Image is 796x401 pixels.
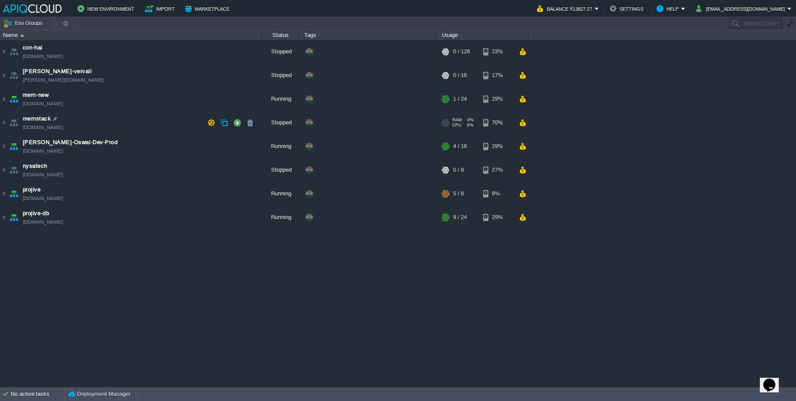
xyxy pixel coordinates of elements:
img: AMDAwAAAACH5BAEAAAAALAAAAAABAAEAAAICRAEAOw== [0,182,7,205]
a: [PERSON_NAME]-Oswal-Dev-Prod [23,138,117,147]
span: [DOMAIN_NAME] [23,218,63,226]
button: Help [657,3,681,14]
div: 70% [483,111,511,134]
a: [DOMAIN_NAME] [23,147,63,155]
a: nysatech [23,162,47,170]
a: projive-db [23,209,49,218]
iframe: chat widget [760,367,787,392]
div: Running [259,182,302,205]
img: AMDAwAAAACH5BAEAAAAALAAAAAABAAEAAAICRAEAOw== [0,64,7,87]
div: Stopped [259,40,302,63]
div: 0 / 8 [453,158,464,182]
div: No active tasks [11,387,65,401]
div: 9 / 24 [453,206,467,229]
img: APIQCloud [3,4,62,13]
img: AMDAwAAAACH5BAEAAAAALAAAAAABAAEAAAICRAEAOw== [8,206,20,229]
img: AMDAwAAAACH5BAEAAAAALAAAAAABAAEAAAICRAEAOw== [0,111,7,134]
div: 17% [483,64,511,87]
a: [DOMAIN_NAME] [23,194,63,203]
img: AMDAwAAAACH5BAEAAAAALAAAAAABAAEAAAICRAEAOw== [0,158,7,182]
button: New Environment [77,3,137,14]
div: 9% [483,182,511,205]
span: CPU [452,123,461,128]
a: [PERSON_NAME]-vervali [23,67,92,76]
div: 23% [483,40,511,63]
div: 29% [483,135,511,158]
div: 29% [483,87,511,111]
a: [DOMAIN_NAME] [23,99,63,108]
a: projive [23,185,40,194]
div: Name [1,30,258,40]
a: [DOMAIN_NAME] [23,52,63,61]
button: Import [145,3,177,14]
div: 5 / 8 [453,182,464,205]
div: Running [259,206,302,229]
button: Deployment Manager [68,390,130,398]
div: Stopped [259,111,302,134]
img: AMDAwAAAACH5BAEAAAAALAAAAAABAAEAAAICRAEAOw== [8,182,20,205]
button: Balance ₹13827.27 [537,3,595,14]
img: AMDAwAAAACH5BAEAAAAALAAAAAABAAEAAAICRAEAOw== [8,135,20,158]
div: 0 / 16 [453,64,467,87]
div: Status [259,30,301,40]
button: [EMAIL_ADDRESS][DOMAIN_NAME] [696,3,787,14]
div: Stopped [259,64,302,87]
div: 4 / 16 [453,135,467,158]
a: mernstack [23,114,51,123]
span: RAM [452,117,462,123]
button: Env Groups [3,17,46,29]
img: AMDAwAAAACH5BAEAAAAALAAAAAABAAEAAAICRAEAOw== [8,87,20,111]
div: Stopped [259,158,302,182]
img: AMDAwAAAACH5BAEAAAAALAAAAAABAAEAAAICRAEAOw== [8,111,20,134]
div: Running [259,87,302,111]
div: Running [259,135,302,158]
a: mern-new [23,91,49,99]
div: 27% [483,158,511,182]
span: 0% [465,123,473,128]
div: 29% [483,206,511,229]
a: con-hai [23,43,43,52]
span: 0% [465,117,474,123]
div: Usage [440,30,531,40]
img: AMDAwAAAACH5BAEAAAAALAAAAAABAAEAAAICRAEAOw== [8,40,20,63]
button: Settings [610,3,646,14]
a: [DOMAIN_NAME] [23,170,63,179]
div: 0 / 128 [453,40,470,63]
img: AMDAwAAAACH5BAEAAAAALAAAAAABAAEAAAICRAEAOw== [20,34,24,37]
img: AMDAwAAAACH5BAEAAAAALAAAAAABAAEAAAICRAEAOw== [0,40,7,63]
div: 1 / 24 [453,87,467,111]
img: AMDAwAAAACH5BAEAAAAALAAAAAABAAEAAAICRAEAOw== [0,206,7,229]
a: [DOMAIN_NAME] [23,123,63,132]
img: AMDAwAAAACH5BAEAAAAALAAAAAABAAEAAAICRAEAOw== [0,135,7,158]
img: AMDAwAAAACH5BAEAAAAALAAAAAABAAEAAAICRAEAOw== [8,158,20,182]
img: AMDAwAAAACH5BAEAAAAALAAAAAABAAEAAAICRAEAOw== [0,87,7,111]
button: Marketplace [185,3,232,14]
img: AMDAwAAAACH5BAEAAAAALAAAAAABAAEAAAICRAEAOw== [8,64,20,87]
div: Tags [302,30,439,40]
a: [PERSON_NAME][DOMAIN_NAME] [23,76,104,84]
